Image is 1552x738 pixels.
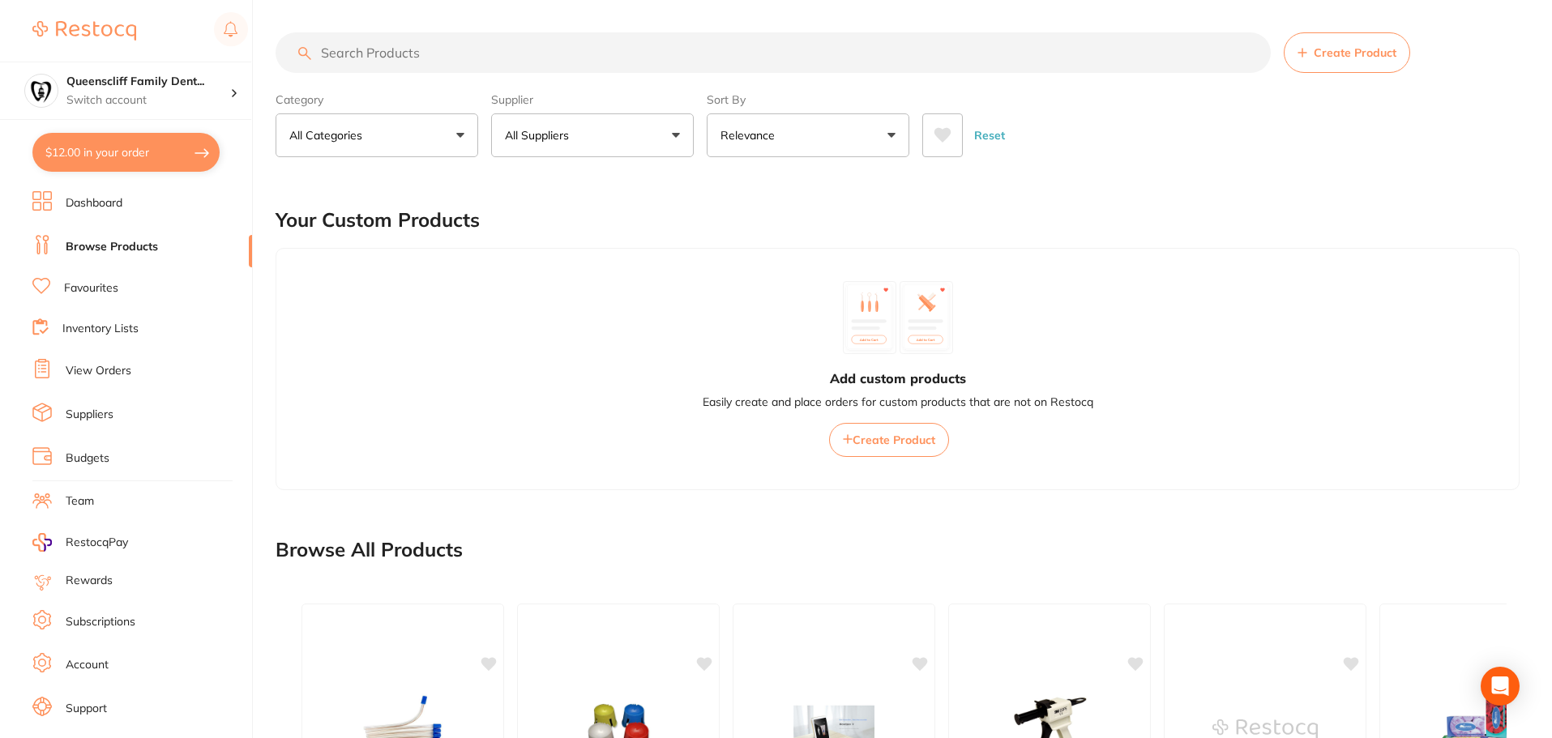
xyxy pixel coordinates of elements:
[1314,46,1396,59] span: Create Product
[32,133,220,172] button: $12.00 in your order
[276,539,463,561] h2: Browse All Products
[66,573,113,589] a: Rewards
[969,113,1010,157] button: Reset
[32,21,136,41] img: Restocq Logo
[707,113,909,157] button: Relevance
[491,113,694,157] button: All Suppliers
[66,701,107,717] a: Support
[289,127,369,143] p: All Categories
[1481,667,1520,706] div: Open Intercom Messenger
[66,614,135,630] a: Subscriptions
[32,12,136,49] a: Restocq Logo
[720,127,781,143] p: Relevance
[1284,32,1410,73] button: Create Product
[505,127,575,143] p: All Suppliers
[62,321,139,337] a: Inventory Lists
[829,423,949,457] button: Create Product
[32,533,52,552] img: RestocqPay
[276,92,478,107] label: Category
[276,209,480,232] h2: Your Custom Products
[32,533,128,552] a: RestocqPay
[66,535,128,551] span: RestocqPay
[900,281,953,354] img: custom_product_2
[66,407,113,423] a: Suppliers
[64,280,118,296] a: Favourites
[276,113,478,157] button: All Categories
[491,92,694,107] label: Supplier
[66,493,94,510] a: Team
[707,92,909,107] label: Sort By
[66,74,230,90] h4: Queenscliff Family Dental
[66,239,158,255] a: Browse Products
[853,433,935,447] span: Create Product
[66,195,122,211] a: Dashboard
[66,657,109,673] a: Account
[843,281,896,354] img: custom_product_1
[66,450,109,467] a: Budgets
[830,369,966,387] h3: Add custom products
[66,363,131,379] a: View Orders
[276,32,1271,73] input: Search Products
[25,75,58,107] img: Queenscliff Family Dental
[66,92,230,109] p: Switch account
[703,395,1093,411] p: Easily create and place orders for custom products that are not on Restocq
